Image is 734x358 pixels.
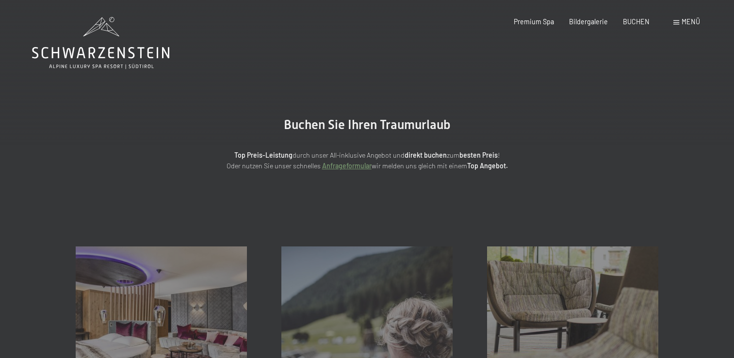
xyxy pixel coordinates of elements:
[467,162,508,170] strong: Top Angebot.
[682,17,700,26] span: Menü
[234,151,293,159] strong: Top Preis-Leistung
[405,151,447,159] strong: direkt buchen
[284,117,451,132] span: Buchen Sie Ihren Traumurlaub
[459,151,498,159] strong: besten Preis
[514,17,554,26] a: Premium Spa
[569,17,608,26] a: Bildergalerie
[322,162,372,170] a: Anfrageformular
[623,17,650,26] a: BUCHEN
[154,150,581,172] p: durch unser All-inklusive Angebot und zum ! Oder nutzen Sie unser schnelles wir melden uns gleich...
